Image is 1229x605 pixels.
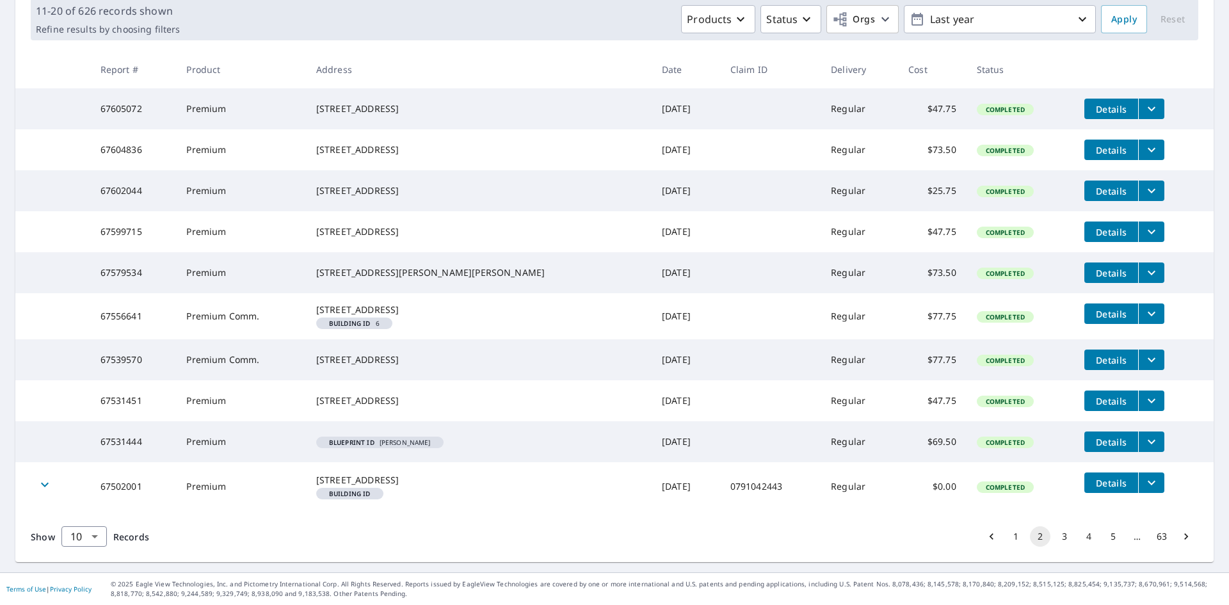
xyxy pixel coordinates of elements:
[821,339,898,380] td: Regular
[90,293,177,339] td: 67556641
[652,252,720,293] td: [DATE]
[316,266,641,279] div: [STREET_ADDRESS][PERSON_NAME][PERSON_NAME]
[1092,477,1130,489] span: Details
[1152,526,1172,547] button: Go to page 63
[904,5,1096,33] button: Last year
[6,585,46,593] a: Terms of Use
[61,519,107,554] div: 10
[652,51,720,88] th: Date
[979,526,1198,547] nav: pagination navigation
[1092,308,1130,320] span: Details
[1138,222,1164,242] button: filesDropdownBtn-67599715
[652,129,720,170] td: [DATE]
[1079,526,1099,547] button: Go to page 4
[90,421,177,462] td: 67531444
[821,293,898,339] td: Regular
[1092,185,1130,197] span: Details
[90,170,177,211] td: 67602044
[898,51,967,88] th: Cost
[1092,226,1130,238] span: Details
[826,5,899,33] button: Orgs
[978,228,1032,237] span: Completed
[1138,350,1164,370] button: filesDropdownBtn-67539570
[31,531,55,543] span: Show
[821,88,898,129] td: Regular
[978,146,1032,155] span: Completed
[316,303,641,316] div: [STREET_ADDRESS]
[113,531,149,543] span: Records
[898,170,967,211] td: $25.75
[821,421,898,462] td: Regular
[1092,395,1130,407] span: Details
[821,462,898,511] td: Regular
[898,293,967,339] td: $77.75
[1092,354,1130,366] span: Details
[1054,526,1075,547] button: Go to page 3
[898,380,967,421] td: $47.75
[978,356,1032,365] span: Completed
[1176,526,1196,547] button: Go to next page
[316,225,641,238] div: [STREET_ADDRESS]
[1084,350,1138,370] button: detailsBtn-67539570
[1138,472,1164,493] button: filesDropdownBtn-67502001
[176,421,305,462] td: Premium
[1084,262,1138,283] button: detailsBtn-67579534
[967,51,1074,88] th: Status
[316,474,641,487] div: [STREET_ADDRESS]
[821,211,898,252] td: Regular
[1138,262,1164,283] button: filesDropdownBtn-67579534
[1103,526,1123,547] button: Go to page 5
[316,184,641,197] div: [STREET_ADDRESS]
[176,380,305,421] td: Premium
[898,462,967,511] td: $0.00
[1138,432,1164,452] button: filesDropdownBtn-67531444
[832,12,875,28] span: Orgs
[176,51,305,88] th: Product
[1084,99,1138,119] button: detailsBtn-67605072
[898,129,967,170] td: $73.50
[61,526,107,547] div: Show 10 records
[978,438,1032,447] span: Completed
[176,129,305,170] td: Premium
[1092,436,1130,448] span: Details
[760,5,821,33] button: Status
[321,320,387,327] span: 6
[176,88,305,129] td: Premium
[36,3,180,19] p: 11-20 of 626 records shown
[1084,181,1138,201] button: detailsBtn-67602044
[821,380,898,421] td: Regular
[1084,303,1138,324] button: detailsBtn-67556641
[90,88,177,129] td: 67605072
[36,24,180,35] p: Refine results by choosing filters
[1111,12,1137,28] span: Apply
[176,252,305,293] td: Premium
[176,293,305,339] td: Premium Comm.
[1101,5,1147,33] button: Apply
[978,269,1032,278] span: Completed
[90,211,177,252] td: 67599715
[111,579,1223,599] p: © 2025 Eagle View Technologies, Inc. and Pictometry International Corp. All Rights Reserved. Repo...
[1092,144,1130,156] span: Details
[1127,530,1148,543] div: …
[978,105,1032,114] span: Completed
[316,353,641,366] div: [STREET_ADDRESS]
[898,88,967,129] td: $47.75
[981,526,1002,547] button: Go to previous page
[898,339,967,380] td: $77.75
[652,88,720,129] td: [DATE]
[1092,103,1130,115] span: Details
[1138,391,1164,411] button: filesDropdownBtn-67531451
[90,51,177,88] th: Report #
[1138,181,1164,201] button: filesDropdownBtn-67602044
[898,421,967,462] td: $69.50
[1092,267,1130,279] span: Details
[720,51,821,88] th: Claim ID
[316,394,641,407] div: [STREET_ADDRESS]
[652,211,720,252] td: [DATE]
[1084,432,1138,452] button: detailsBtn-67531444
[321,439,438,446] span: [PERSON_NAME]
[1084,391,1138,411] button: detailsBtn-67531451
[1138,140,1164,160] button: filesDropdownBtn-67604836
[821,51,898,88] th: Delivery
[329,490,371,497] em: Building ID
